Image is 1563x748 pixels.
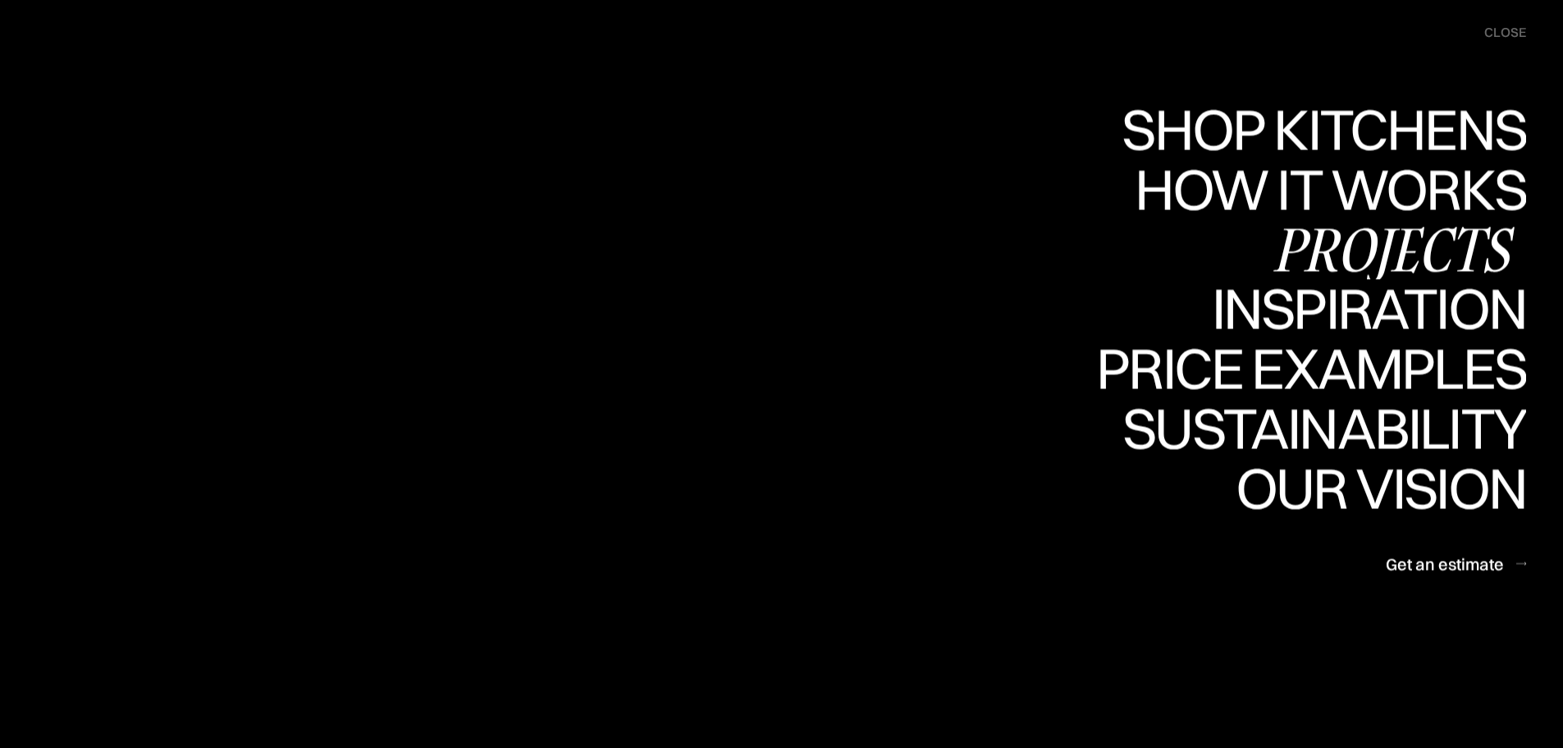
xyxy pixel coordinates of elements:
div: Projects [1260,220,1526,278]
a: Get an estimate [1386,544,1526,584]
div: menu [1468,16,1526,49]
div: How it works [1131,218,1526,275]
div: Price examples [1096,340,1526,397]
div: Price examples [1096,397,1526,455]
div: Sustainability [1108,457,1526,514]
div: Our vision [1222,516,1526,574]
div: Sustainability [1108,399,1526,457]
div: Our vision [1222,459,1526,516]
div: Get an estimate [1386,553,1504,575]
a: SustainabilitySustainability [1108,399,1526,459]
div: close [1484,24,1526,42]
a: How it worksHow it works [1131,160,1526,220]
a: Projects [1260,220,1526,280]
div: Shop Kitchens [1113,100,1526,158]
div: Inspiration [1189,337,1526,395]
div: Inspiration [1189,280,1526,337]
div: How it works [1131,160,1526,218]
a: Price examplesPrice examples [1096,340,1526,400]
a: InspirationInspiration [1189,280,1526,340]
a: Our visionOur vision [1222,459,1526,519]
a: Shop KitchensShop Kitchens [1113,100,1526,160]
div: Shop Kitchens [1113,158,1526,215]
